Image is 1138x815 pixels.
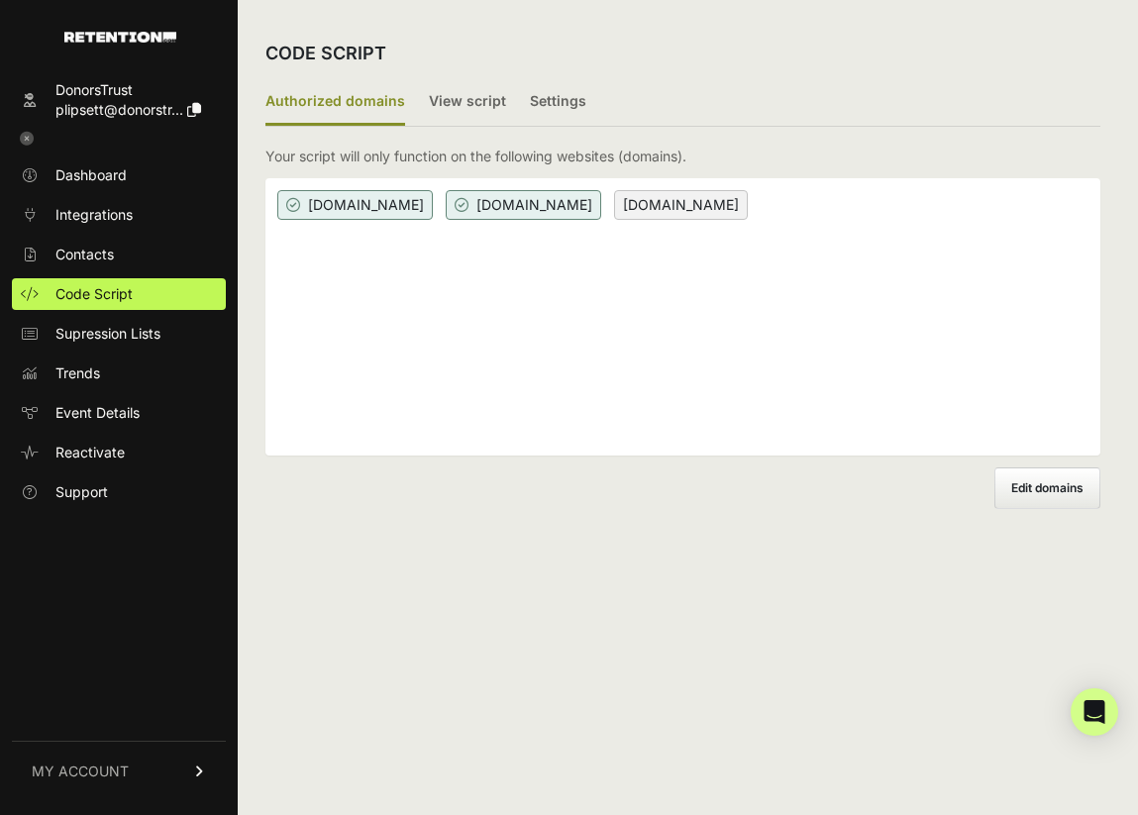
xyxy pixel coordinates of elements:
[12,318,226,350] a: Supression Lists
[12,239,226,270] a: Contacts
[277,190,433,220] span: [DOMAIN_NAME]
[55,284,133,304] span: Code Script
[55,101,183,118] span: plipsett@donorstr...
[55,363,100,383] span: Trends
[12,74,226,126] a: DonorsTrust plipsett@donorstr...
[429,79,506,126] label: View script
[12,476,226,508] a: Support
[614,190,748,220] span: [DOMAIN_NAME]
[12,741,226,801] a: MY ACCOUNT
[55,482,108,502] span: Support
[55,245,114,264] span: Contacts
[55,324,160,344] span: Supression Lists
[1071,688,1118,736] div: Open Intercom Messenger
[55,165,127,185] span: Dashboard
[55,80,201,100] div: DonorsTrust
[265,79,405,126] label: Authorized domains
[55,205,133,225] span: Integrations
[12,437,226,468] a: Reactivate
[265,147,686,166] p: Your script will only function on the following websites (domains).
[55,403,140,423] span: Event Details
[12,397,226,429] a: Event Details
[530,79,586,126] label: Settings
[12,199,226,231] a: Integrations
[12,278,226,310] a: Code Script
[446,190,601,220] span: [DOMAIN_NAME]
[55,443,125,462] span: Reactivate
[265,40,386,67] h2: CODE SCRIPT
[32,762,129,781] span: MY ACCOUNT
[64,32,176,43] img: Retention.com
[12,357,226,389] a: Trends
[1011,480,1084,495] span: Edit domains
[12,159,226,191] a: Dashboard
